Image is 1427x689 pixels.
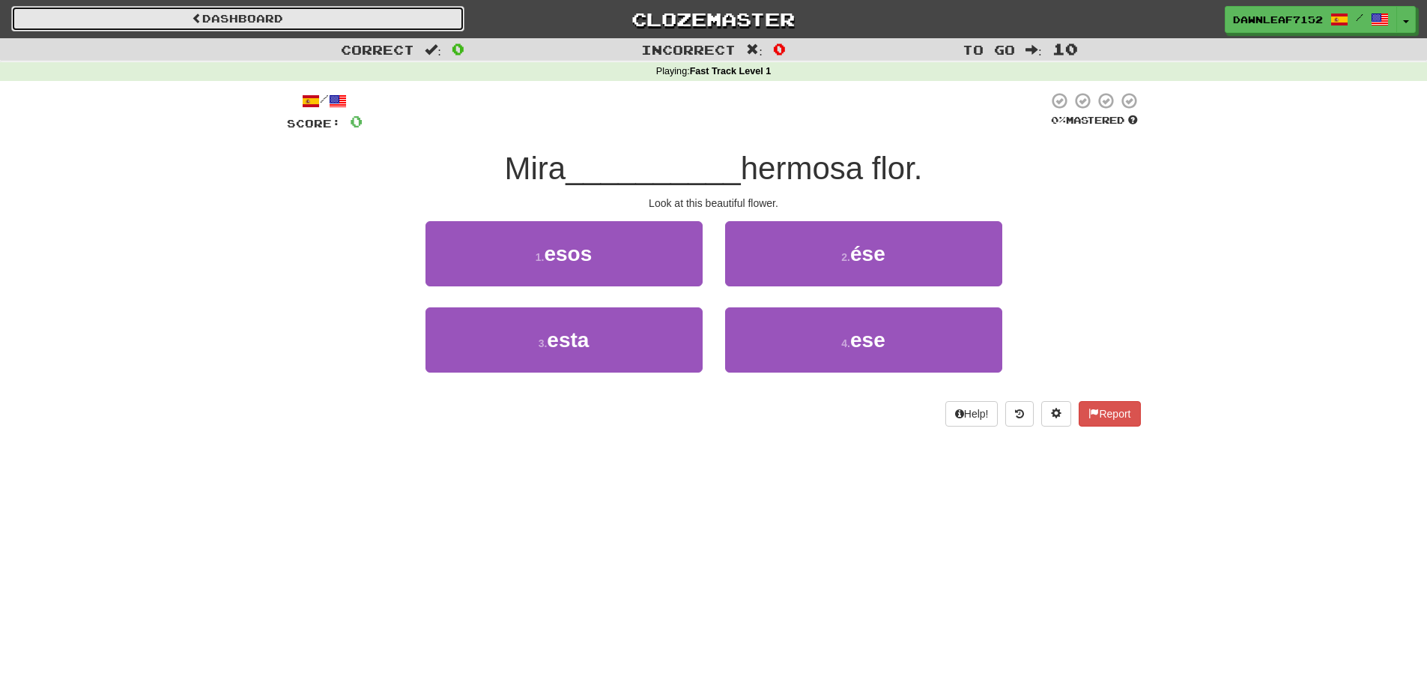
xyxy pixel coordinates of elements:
button: 4.ese [725,307,1002,373]
span: Mira [504,151,566,186]
span: : [746,43,763,56]
span: DawnLeaf7152 [1233,13,1323,26]
span: hermosa flor. [741,151,923,186]
span: To go [963,42,1015,57]
span: 0 [452,40,464,58]
span: Correct [341,42,414,57]
small: 2 . [841,251,850,263]
span: __________ [566,151,741,186]
small: 3 . [539,337,548,349]
small: 1 . [536,251,545,263]
button: 3.esta [425,307,703,373]
button: Round history (alt+y) [1005,401,1034,427]
span: 0 % [1051,114,1066,126]
span: 0 [350,112,363,130]
button: 2.ése [725,221,1002,286]
small: 4 . [841,337,850,349]
div: / [287,91,363,110]
span: 0 [773,40,786,58]
button: 1.esos [425,221,703,286]
span: : [1025,43,1042,56]
span: ese [850,328,885,352]
a: Dashboard [11,6,464,31]
a: DawnLeaf7152 / [1225,6,1397,33]
span: : [425,43,441,56]
span: Score: [287,117,341,130]
span: 10 [1052,40,1078,58]
span: esos [544,242,592,265]
span: Incorrect [641,42,736,57]
a: Clozemaster [487,6,940,32]
span: ése [850,242,885,265]
button: Report [1079,401,1140,427]
strong: Fast Track Level 1 [690,66,772,76]
div: Look at this beautiful flower. [287,196,1141,211]
button: Help! [945,401,999,427]
span: / [1356,12,1363,22]
div: Mastered [1048,114,1141,127]
span: esta [547,328,589,352]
